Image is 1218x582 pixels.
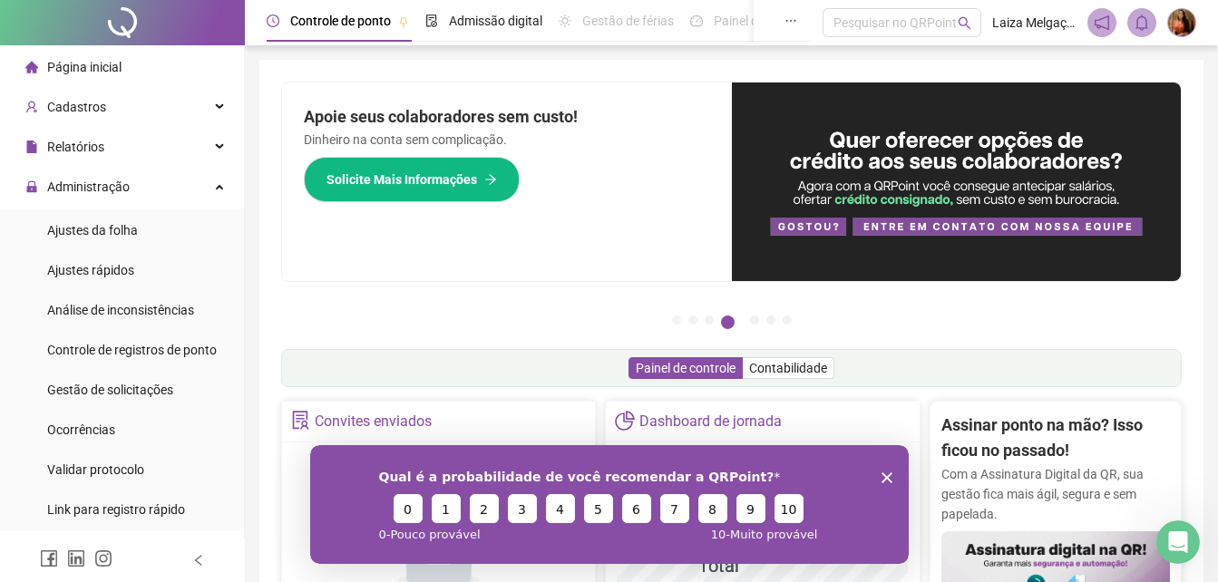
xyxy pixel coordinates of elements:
span: facebook [40,549,58,567]
span: Ajustes rápidos [47,263,134,277]
span: bell [1134,15,1150,31]
span: notification [1094,15,1110,31]
span: pie-chart [615,411,634,430]
span: Validar protocolo [47,462,144,477]
span: Link para registro rápido [47,502,185,517]
span: user-add [25,101,38,113]
p: Com a Assinatura Digital da QR, sua gestão fica mais ágil, segura e sem papelada. [941,464,1170,524]
span: Gestão de férias [582,14,674,28]
span: Ajustes da folha [47,223,138,238]
span: Controle de registros de ponto [47,343,217,357]
span: home [25,61,38,73]
span: file-done [425,15,438,27]
span: clock-circle [267,15,279,27]
span: Ocorrências [47,422,115,437]
button: 1 [672,315,681,325]
span: Cadastros [47,100,106,114]
span: sun [559,15,571,27]
span: pushpin [398,16,409,27]
img: banner%2Fa8ee1423-cce5-4ffa-a127-5a2d429cc7d8.png [732,82,1182,281]
span: instagram [94,549,112,567]
div: Convites enviados [315,406,432,437]
span: Administração [47,179,130,194]
button: 4 [721,315,735,329]
span: Solicite Mais Informações [326,170,477,189]
span: Painel do DP [714,14,784,28]
span: Relatórios [47,140,104,154]
span: Análise de inconsistências [47,303,194,317]
span: Gestão de solicitações [47,383,173,397]
button: 7 [783,315,792,325]
span: solution [291,411,310,430]
span: Admissão digital [449,14,542,28]
h2: Assinar ponto na mão? Isso ficou no passado! [941,412,1170,464]
span: file [25,141,38,153]
span: Contabilidade [749,361,827,375]
h2: Apoie seus colaboradores sem custo! [304,104,710,130]
span: search [958,16,971,30]
span: linkedin [67,549,85,567]
button: 3 [705,315,714,325]
span: lock [25,180,38,193]
p: Dinheiro na conta sem complicação. [304,130,710,150]
img: 85600 [1168,9,1195,36]
button: Solicite Mais Informações [304,157,520,202]
span: ellipsis [784,15,797,27]
button: 5 [750,315,759,325]
button: 2 [688,315,697,325]
iframe: Pesquisa da QRPoint [310,445,909,564]
span: dashboard [690,15,703,27]
span: Controle de ponto [290,14,391,28]
span: left [192,554,205,567]
span: Laiza Melgaço - DL Cargo [992,13,1077,33]
iframe: Intercom live chat [1156,520,1200,564]
span: Página inicial [47,60,122,74]
button: 6 [766,315,775,325]
div: Dashboard de jornada [639,406,782,437]
span: arrow-right [484,173,497,186]
span: Painel de controle [636,361,736,375]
